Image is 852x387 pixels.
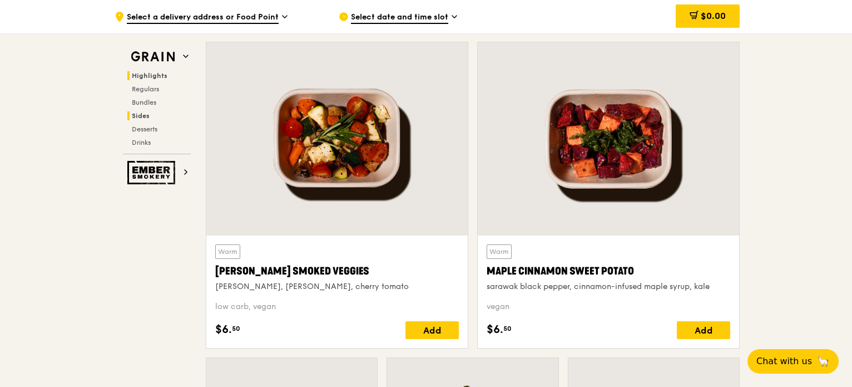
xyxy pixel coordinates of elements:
span: Sides [132,112,150,120]
div: [PERSON_NAME], [PERSON_NAME], cherry tomato [215,281,459,292]
span: Highlights [132,72,167,80]
img: Ember Smokery web logo [127,161,179,184]
img: Grain web logo [127,47,179,67]
span: 🦙 [816,355,830,368]
div: low carb, vegan [215,301,459,312]
span: Select a delivery address or Food Point [127,12,279,24]
span: Select date and time slot [351,12,448,24]
div: Add [677,321,730,339]
div: Add [405,321,459,339]
span: 50 [232,324,240,333]
span: Chat with us [756,355,812,368]
span: Drinks [132,139,151,146]
span: Desserts [132,125,157,133]
div: vegan [487,301,730,312]
span: Bundles [132,99,156,106]
span: $0.00 [701,11,726,21]
span: $6. [215,321,232,338]
span: $6. [487,321,503,338]
div: Maple Cinnamon Sweet Potato [487,263,730,279]
span: Regulars [132,85,159,93]
div: sarawak black pepper, cinnamon-infused maple syrup, kale [487,281,730,292]
div: Warm [215,244,240,259]
span: 50 [503,324,512,333]
div: [PERSON_NAME] Smoked Veggies [215,263,459,279]
div: Warm [487,244,512,259]
button: Chat with us🦙 [747,349,839,374]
